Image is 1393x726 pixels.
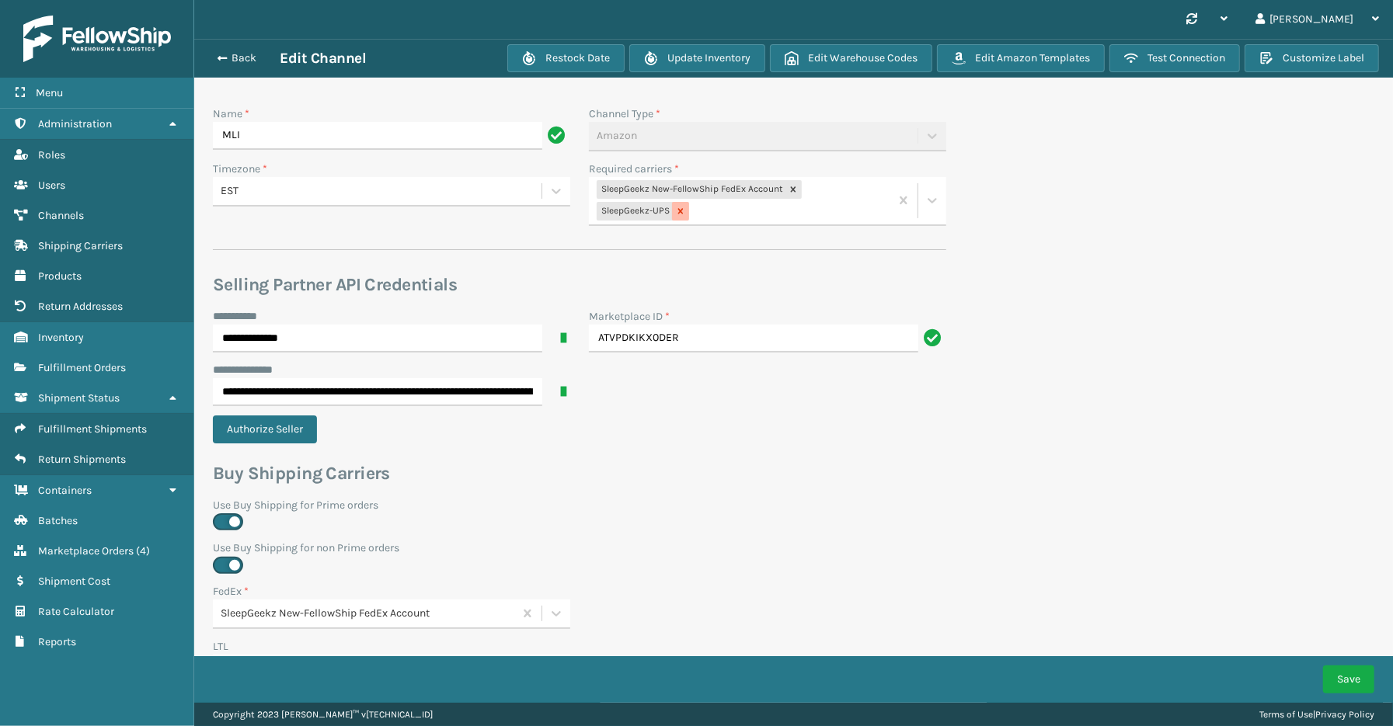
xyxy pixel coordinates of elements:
span: Containers [38,484,92,497]
button: Authorize Seller [213,415,317,443]
span: Users [38,179,65,192]
p: Copyright 2023 [PERSON_NAME]™ v [TECHNICAL_ID] [213,703,433,726]
span: Fulfillment Orders [38,361,126,374]
span: Return Shipments [38,453,126,466]
div: SleepGeekz-UPS [597,202,672,221]
label: Name [213,106,249,122]
span: Rate Calculator [38,605,114,618]
button: Customize Label [1245,44,1379,72]
label: FedEx [213,583,249,599]
span: Shipping Carriers [38,239,123,252]
button: Test Connection [1109,44,1240,72]
label: Use Buy Shipping for Prime orders [213,497,946,513]
label: Use Buy Shipping for non Prime orders [213,540,946,556]
h3: Edit Channel [280,49,366,68]
button: Restock Date [507,44,625,72]
span: Shipment Cost [38,575,110,588]
span: Menu [36,86,63,99]
a: Authorize Seller [213,422,326,436]
span: Reports [38,635,76,648]
img: logo [23,16,171,62]
h3: Buy Shipping Carriers [213,462,946,485]
span: Roles [38,148,65,162]
label: Timezone [213,161,267,177]
div: SleepGeekz New-FellowShip FedEx Account [597,180,785,199]
button: Back [208,51,280,65]
span: Products [38,269,82,283]
label: Channel Type [589,106,660,122]
label: Marketplace ID [589,308,670,325]
span: Administration [38,117,112,130]
button: Save [1323,665,1374,693]
h3: Selling Partner API Credentials [213,273,946,297]
span: Fulfillment Shipments [38,422,147,436]
span: Shipment Status [38,391,120,405]
span: Inventory [38,331,84,344]
a: Privacy Policy [1315,709,1374,720]
button: Edit Amazon Templates [937,44,1105,72]
div: EST [221,183,543,200]
span: Return Addresses [38,300,123,313]
label: Required carriers [589,161,679,177]
div: SleepGeekz New-FellowShip FedEx Account [221,606,515,622]
a: Terms of Use [1259,709,1313,720]
label: LTL [213,638,228,655]
span: Marketplace Orders [38,544,134,558]
button: Update Inventory [629,44,765,72]
div: | [1259,703,1374,726]
span: Batches [38,514,78,527]
button: Edit Warehouse Codes [770,44,932,72]
span: Channels [38,209,84,222]
span: ( 4 ) [136,544,150,558]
